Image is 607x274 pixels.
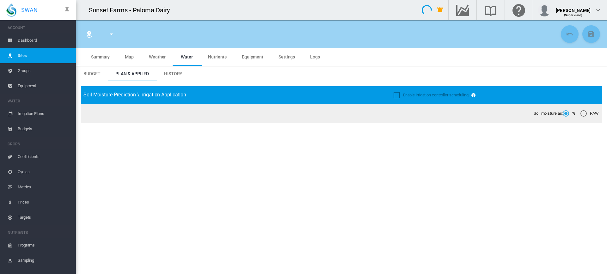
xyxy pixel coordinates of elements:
[107,30,115,38] md-icon: icon-menu-down
[18,164,71,180] span: Cycles
[403,93,469,97] span: Enable irrigation controller scheduling
[534,111,563,116] span: Soil moisture as:
[434,4,446,16] button: icon-bell-ring
[18,48,71,63] span: Sites
[8,96,71,106] span: WATER
[18,121,71,137] span: Budgets
[538,4,551,16] img: profile.jpg
[91,54,110,59] span: Summary
[115,71,149,76] span: Plan & Applied
[566,30,573,38] md-icon: icon-undo
[18,33,71,48] span: Dashboard
[436,6,444,14] md-icon: icon-bell-ring
[394,92,469,98] md-checkbox: Enable irrigation controller scheduling
[8,139,71,149] span: CROPS
[149,54,166,59] span: Weather
[18,149,71,164] span: Coefficients
[279,54,295,59] span: Settings
[181,54,193,59] span: Water
[18,253,71,268] span: Sampling
[18,238,71,253] span: Programs
[63,6,71,14] md-icon: icon-pin
[8,228,71,238] span: NUTRIENTS
[587,30,595,38] md-icon: icon-content-save
[18,210,71,225] span: Targets
[483,6,498,14] md-icon: Search the knowledge base
[21,6,38,14] span: SWAN
[105,28,118,40] button: icon-menu-down
[18,180,71,195] span: Metrics
[8,23,71,33] span: ACCOUNT
[594,6,602,14] md-icon: icon-chevron-down
[310,54,320,59] span: Logs
[556,5,591,11] div: [PERSON_NAME]
[164,71,182,76] span: History
[455,6,470,14] md-icon: Go to the Data Hub
[564,13,583,17] span: (Supervisor)
[6,3,16,17] img: SWAN-Landscape-Logo-Colour-drop.png
[561,25,579,43] button: Cancel Changes
[83,92,186,98] span: Soil Moisture Prediction \ Irrigation Application
[582,25,600,43] button: Save Changes
[18,106,71,121] span: Irrigation Plans
[83,28,95,40] button: Click to go to list of Sites
[18,195,71,210] span: Prices
[83,71,100,76] span: Budget
[18,63,71,78] span: Groups
[208,54,227,59] span: Nutrients
[511,6,526,14] md-icon: Click here for help
[85,30,93,38] md-icon: icon-map-marker-radius
[125,54,134,59] span: Map
[242,54,263,59] span: Equipment
[89,6,175,15] div: Sunset Farms - Paloma Dairy
[18,78,71,94] span: Equipment
[563,111,575,117] md-radio-button: %
[580,111,599,117] md-radio-button: RAW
